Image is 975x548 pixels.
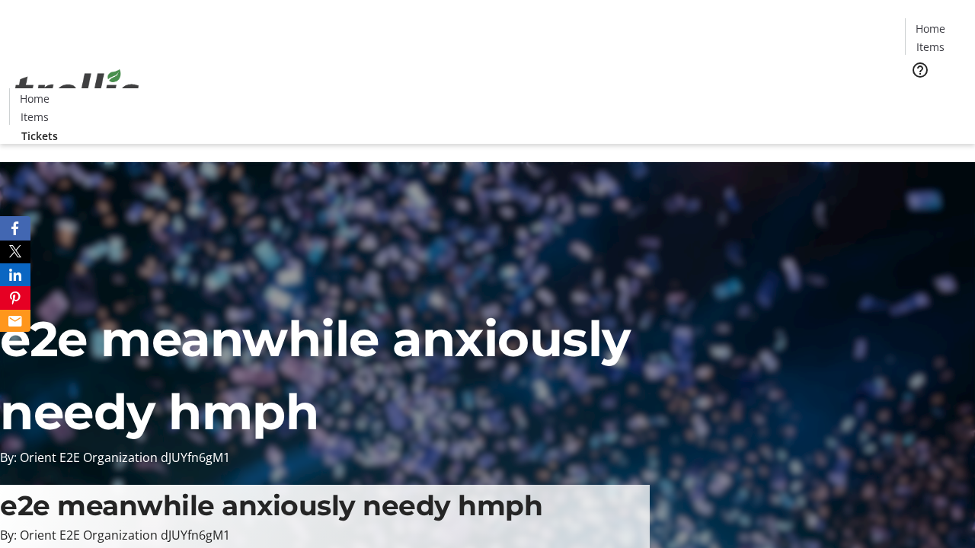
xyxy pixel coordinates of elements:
a: Tickets [905,88,966,104]
img: Orient E2E Organization dJUYfn6gM1's Logo [9,53,145,129]
a: Items [10,109,59,125]
span: Home [20,91,50,107]
span: Tickets [917,88,954,104]
span: Items [916,39,945,55]
a: Home [906,21,954,37]
span: Tickets [21,128,58,144]
a: Items [906,39,954,55]
a: Home [10,91,59,107]
a: Tickets [9,128,70,144]
span: Home [916,21,945,37]
span: Items [21,109,49,125]
button: Help [905,55,935,85]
